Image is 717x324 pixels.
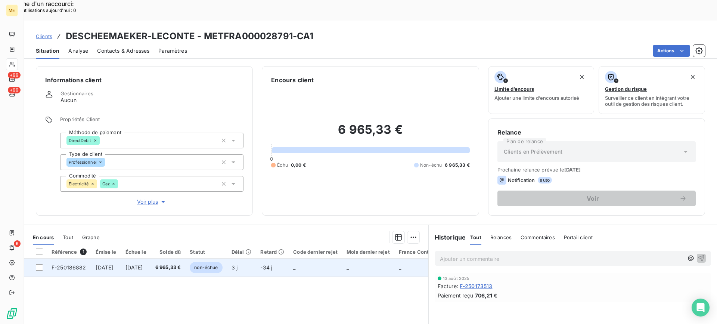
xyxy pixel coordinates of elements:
[438,282,458,290] span: Facture :
[6,308,18,320] img: Logo LeanPay
[155,249,181,255] div: Solde dû
[293,264,295,271] span: _
[506,195,679,201] span: Voir
[190,249,222,255] div: Statut
[270,156,273,162] span: 0
[653,45,690,57] button: Actions
[291,162,306,169] span: 0,00 €
[14,240,21,247] span: 6
[429,233,466,242] h6: Historique
[68,47,88,55] span: Analyse
[277,162,288,169] span: Échu
[470,234,481,240] span: Tout
[347,264,349,271] span: _
[599,66,705,114] button: Gestion du risqueSurveiller ce client en intégrant votre outil de gestion des risques client.
[497,191,696,206] button: Voir
[36,33,52,39] span: Clients
[36,33,52,40] a: Clients
[260,249,284,255] div: Retard
[494,95,579,101] span: Ajouter une limite d’encours autorisé
[497,167,696,173] span: Prochaine relance prévue le
[438,291,474,299] span: Paiement reçu
[97,47,149,55] span: Contacts & Adresses
[60,116,243,127] span: Propriétés Client
[66,30,313,43] h3: DESCHEEMAEKER-LECONTE - METFRA000028791-CA1
[118,180,124,187] input: Ajouter une valeur
[271,122,469,145] h2: 6 965,33 €
[232,264,238,271] span: 3 j
[69,138,91,143] span: DirectDebit
[100,137,106,144] input: Ajouter une valeur
[36,47,59,55] span: Situation
[33,234,54,240] span: En cours
[60,96,77,104] span: Aucun
[521,234,555,240] span: Commentaires
[460,282,493,290] span: F-250173513
[8,87,21,93] span: +99
[504,148,562,155] span: Clients en Prélèvement
[158,47,187,55] span: Paramètres
[538,177,552,183] span: auto
[60,90,93,96] span: Gestionnaires
[508,177,535,183] span: Notification
[260,264,272,271] span: -34 j
[347,249,390,255] div: Mois dernier rejet
[564,234,593,240] span: Portail client
[605,95,699,107] span: Surveiller ce client en intégrant votre outil de gestion des risques client.
[605,86,647,92] span: Gestion du risque
[564,167,581,173] span: [DATE]
[232,249,252,255] div: Délai
[399,249,470,255] div: France Contentieux - cloture
[155,264,181,271] span: 6 965,33 €
[445,162,470,169] span: 6 965,33 €
[52,249,87,255] div: Référence
[271,75,314,84] h6: Encours client
[69,182,89,186] span: Électricité
[63,234,73,240] span: Tout
[82,234,100,240] span: Graphe
[52,264,86,271] span: F-250186882
[102,182,110,186] span: Gaz
[490,234,512,240] span: Relances
[420,162,442,169] span: Non-échu
[497,128,696,137] h6: Relance
[8,72,21,78] span: +99
[125,249,146,255] div: Échue le
[105,159,111,166] input: Ajouter une valeur
[80,249,87,255] span: 1
[125,264,143,271] span: [DATE]
[692,299,710,317] div: Open Intercom Messenger
[488,66,595,114] button: Limite d’encoursAjouter une limite d’encours autorisé
[60,198,243,206] button: Voir plus
[137,198,167,206] span: Voir plus
[399,264,401,271] span: _
[443,276,470,281] span: 13 août 2025
[475,291,497,299] span: 706,21 €
[96,249,116,255] div: Émise le
[293,249,338,255] div: Code dernier rejet
[69,160,97,164] span: Professionnel
[45,75,243,84] h6: Informations client
[190,262,222,273] span: non-échue
[494,86,534,92] span: Limite d’encours
[96,264,113,271] span: [DATE]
